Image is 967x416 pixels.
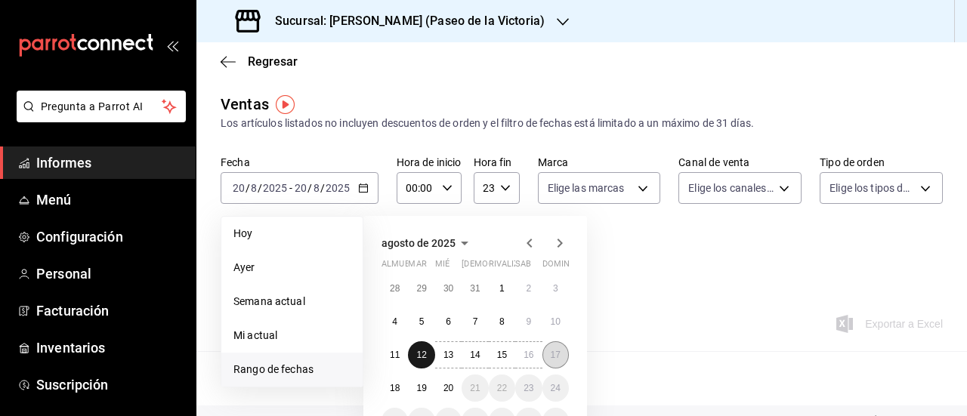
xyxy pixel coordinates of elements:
[416,383,426,393] abbr: 19 de agosto de 2025
[11,109,186,125] a: Pregunta a Parrot AI
[435,374,462,402] button: 20 de agosto de 2025
[497,383,507,393] font: 22
[276,95,295,114] button: Marcador de información sobre herramientas
[443,283,453,294] font: 30
[443,350,453,360] font: 13
[416,383,426,393] font: 19
[515,259,531,269] font: sab
[542,308,569,335] button: 10 de agosto de 2025
[416,350,426,360] font: 12
[419,316,425,327] abbr: 5 de agosto de 2025
[392,316,397,327] font: 4
[499,316,505,327] abbr: 8 de agosto de 2025
[250,182,258,194] input: --
[382,259,426,269] font: almuerzo
[435,308,462,335] button: 6 de agosto de 2025
[551,350,561,360] abbr: 17 de agosto de 2025
[36,377,108,393] font: Suscripción
[382,259,426,275] abbr: lunes
[473,316,478,327] abbr: 7 de agosto de 2025
[542,374,569,402] button: 24 de agosto de 2025
[551,383,561,393] abbr: 24 de agosto de 2025
[313,182,320,194] input: --
[382,341,408,368] button: 11 de agosto de 2025
[36,266,91,282] font: Personal
[382,234,474,252] button: agosto de 2025
[233,363,314,375] font: Rango de fechas
[294,182,307,194] input: --
[435,259,450,269] font: mié
[408,259,426,269] font: mar
[489,308,515,335] button: 8 de agosto de 2025
[551,316,561,327] font: 10
[435,341,462,368] button: 13 de agosto de 2025
[553,283,558,294] abbr: 3 de agosto de 2025
[390,383,400,393] abbr: 18 de agosto de 2025
[390,350,400,360] font: 11
[462,259,551,269] font: [DEMOGRAPHIC_DATA]
[497,350,507,360] abbr: 15 de agosto de 2025
[462,308,488,335] button: 7 de agosto de 2025
[233,295,305,307] font: Semana actual
[462,341,488,368] button: 14 de agosto de 2025
[246,182,250,194] font: /
[515,308,542,335] button: 9 de agosto de 2025
[688,182,809,194] font: Elige los canales de venta
[275,14,545,28] font: Sucursal: [PERSON_NAME] (Paseo de la Victoria)
[489,275,515,302] button: 1 de agosto de 2025
[551,350,561,360] font: 17
[36,340,105,356] font: Inventarios
[419,316,425,327] font: 5
[526,283,531,294] abbr: 2 de agosto de 2025
[408,341,434,368] button: 12 de agosto de 2025
[221,95,269,113] font: Ventas
[392,316,397,327] abbr: 4 de agosto de 2025
[408,275,434,302] button: 29 de julio de 2025
[462,275,488,302] button: 31 de julio de 2025
[542,259,579,269] font: dominio
[473,316,478,327] font: 7
[551,383,561,393] font: 24
[382,237,456,249] font: agosto de 2025
[474,156,512,168] font: Hora fin
[678,156,749,168] font: Canal de venta
[524,350,533,360] abbr: 16 de agosto de 2025
[408,308,434,335] button: 5 de agosto de 2025
[325,182,351,194] input: ----
[443,383,453,393] font: 20
[320,182,325,194] font: /
[221,117,754,129] font: Los artículos listados no incluyen descuentos de orden y el filtro de fechas está limitado a un m...
[390,283,400,294] font: 28
[233,227,252,239] font: Hoy
[497,350,507,360] font: 15
[526,316,531,327] font: 9
[446,316,451,327] abbr: 6 de agosto de 2025
[551,316,561,327] abbr: 10 de agosto de 2025
[382,308,408,335] button: 4 de agosto de 2025
[526,283,531,294] font: 2
[542,341,569,368] button: 17 de agosto de 2025
[524,350,533,360] font: 16
[435,275,462,302] button: 30 de julio de 2025
[470,283,480,294] font: 31
[542,259,579,275] abbr: domingo
[36,229,123,245] font: Configuración
[390,350,400,360] abbr: 11 de agosto de 2025
[489,259,530,269] font: rivalizar
[443,350,453,360] abbr: 13 de agosto de 2025
[258,182,262,194] font: /
[524,383,533,393] font: 23
[397,156,462,168] font: Hora de inicio
[524,383,533,393] abbr: 23 de agosto de 2025
[248,54,298,69] font: Regresar
[221,156,250,168] font: Fecha
[36,303,109,319] font: Facturación
[526,316,531,327] abbr: 9 de agosto de 2025
[408,259,426,275] abbr: martes
[446,316,451,327] font: 6
[499,316,505,327] font: 8
[416,283,426,294] font: 29
[462,259,551,275] abbr: jueves
[489,341,515,368] button: 15 de agosto de 2025
[497,383,507,393] abbr: 22 de agosto de 2025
